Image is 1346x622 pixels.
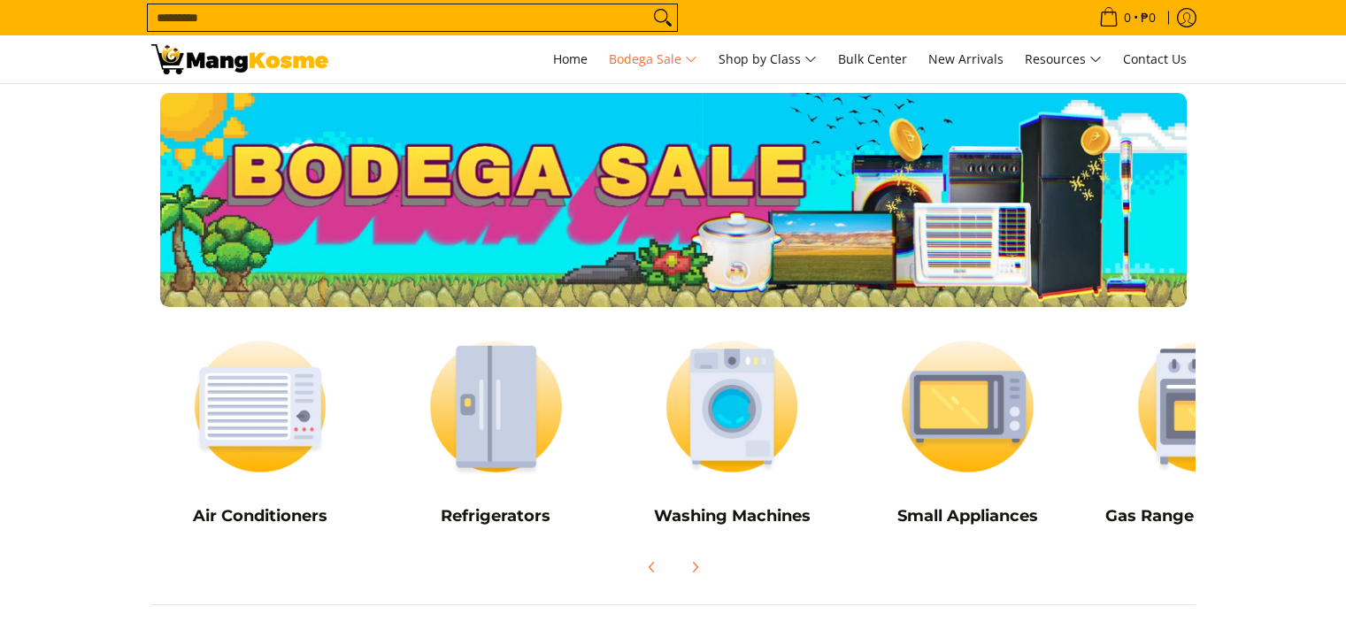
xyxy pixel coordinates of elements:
[600,35,706,83] a: Bodega Sale
[1016,35,1111,83] a: Resources
[1123,50,1187,67] span: Contact Us
[623,325,842,488] img: Washing Machines
[1095,506,1313,526] h5: Gas Range and Cookers
[919,35,1012,83] a: New Arrivals
[1095,325,1313,539] a: Cookers Gas Range and Cookers
[151,506,370,526] h5: Air Conditioners
[710,35,826,83] a: Shop by Class
[544,35,596,83] a: Home
[623,506,842,526] h5: Washing Machines
[675,548,714,587] button: Next
[387,506,605,526] h5: Refrigerators
[553,50,588,67] span: Home
[829,35,916,83] a: Bulk Center
[623,325,842,539] a: Washing Machines Washing Machines
[1094,8,1161,27] span: •
[151,44,328,74] img: Bodega Sale l Mang Kosme: Cost-Efficient &amp; Quality Home Appliances
[649,4,677,31] button: Search
[858,506,1077,526] h5: Small Appliances
[609,49,697,71] span: Bodega Sale
[838,50,907,67] span: Bulk Center
[151,325,370,539] a: Air Conditioners Air Conditioners
[858,325,1077,488] img: Small Appliances
[633,548,672,587] button: Previous
[387,325,605,539] a: Refrigerators Refrigerators
[346,35,1196,83] nav: Main Menu
[928,50,1004,67] span: New Arrivals
[719,49,817,71] span: Shop by Class
[858,325,1077,539] a: Small Appliances Small Appliances
[151,325,370,488] img: Air Conditioners
[1114,35,1196,83] a: Contact Us
[1095,325,1313,488] img: Cookers
[387,325,605,488] img: Refrigerators
[1121,12,1134,24] span: 0
[1025,49,1102,71] span: Resources
[1138,12,1158,24] span: ₱0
